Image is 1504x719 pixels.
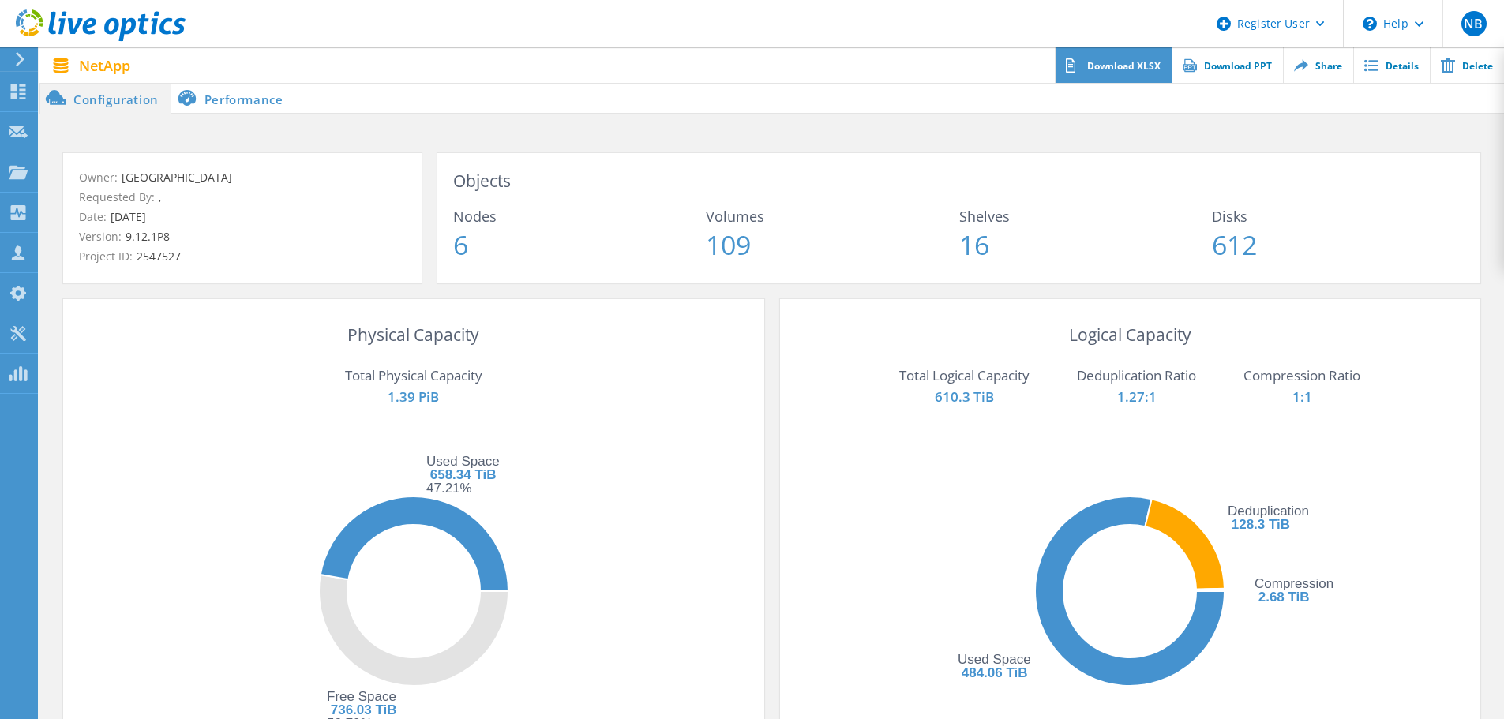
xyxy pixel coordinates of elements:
a: Details [1353,47,1430,83]
span: 9.12.1P8 [122,229,170,244]
p: Version: [79,228,406,245]
tspan: 736.03 TiB [330,702,396,717]
span: NB [1464,17,1483,30]
p: Owner: [79,169,406,186]
h3: Objects [453,169,1465,193]
svg: \n [1363,17,1377,31]
span: 1.27:1 [1117,388,1157,406]
tspan: Compression [1255,576,1333,591]
span: 109 [706,231,958,258]
span: 16 [959,231,1212,258]
h3: Physical Capacity [79,323,748,347]
span: Disks [1212,209,1465,223]
p: Project ID: [79,248,406,265]
a: Delete [1430,47,1504,83]
p: Deduplication Ratio [1077,363,1196,388]
span: Shelves [959,209,1212,223]
tspan: 2.68 TiB [1258,590,1310,605]
span: 612 [1212,231,1465,258]
a: Share [1283,47,1353,83]
p: Total Physical Capacity [103,363,725,388]
tspan: 658.34 TiB [429,467,496,482]
p: Date: [79,208,406,226]
tspan: 47.21% [426,481,472,496]
p: Requested By: [79,189,406,206]
tspan: 484.06 TiB [962,665,1028,680]
span: [GEOGRAPHIC_DATA] [118,170,232,185]
span: 610.3 TiB [935,388,994,406]
a: Download PPT [1172,47,1283,83]
span: Volumes [706,209,958,223]
tspan: Deduplication [1228,504,1309,519]
span: Nodes [453,209,706,223]
p: Total Logical Capacity [899,363,1030,388]
span: [DATE] [107,209,146,224]
span: 1:1 [1292,388,1312,406]
h3: Logical Capacity [796,323,1465,347]
span: NetApp [79,58,130,73]
span: 6 [453,231,706,258]
tspan: Used Space [426,454,500,469]
span: 1.39 PiB [388,388,439,406]
p: Compression Ratio [1243,363,1360,388]
span: 2547527 [133,249,181,264]
a: Live Optics Dashboard [16,33,186,44]
tspan: Used Space [958,652,1031,667]
a: Download XLSX [1055,47,1172,83]
span: , [155,189,162,204]
tspan: 128.3 TiB [1232,517,1290,532]
tspan: Free Space [327,689,396,704]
